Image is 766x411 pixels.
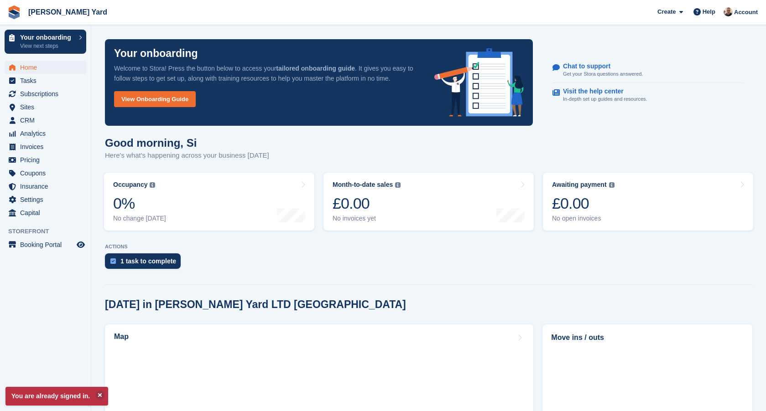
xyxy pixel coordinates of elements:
a: Your onboarding View next steps [5,30,86,54]
span: Help [703,7,715,16]
p: Your onboarding [20,34,74,41]
a: menu [5,206,86,219]
a: Awaiting payment £0.00 No open invoices [543,173,753,231]
div: £0.00 [552,194,615,213]
p: Here's what's happening across your business [DATE] [105,150,269,161]
img: task-75834270c22a3079a89374b754ae025e5fb1db73e45f91037f5363f120a921f8.svg [110,258,116,264]
span: Settings [20,193,75,206]
strong: tailored onboarding guide [276,65,355,72]
a: menu [5,74,86,87]
div: 0% [113,194,166,213]
a: 1 task to complete [105,253,185,273]
a: Chat to support Get your Stora questions answered. [552,58,744,83]
div: 1 task to complete [120,257,176,265]
div: Occupancy [113,181,147,189]
img: Si Allen [724,7,733,16]
a: menu [5,154,86,166]
div: £0.00 [333,194,401,213]
span: Analytics [20,127,75,140]
p: Welcome to Stora! Press the button below to access your . It gives you easy to follow steps to ge... [114,63,420,83]
span: Pricing [20,154,75,166]
p: You are already signed in. [5,387,108,406]
a: menu [5,167,86,180]
div: Month-to-date sales [333,181,393,189]
p: Chat to support [563,62,636,70]
p: Get your Stora questions answered. [563,70,643,78]
a: menu [5,61,86,74]
a: menu [5,140,86,153]
h2: Map [114,333,129,341]
p: Your onboarding [114,48,198,59]
span: Invoices [20,140,75,153]
a: menu [5,238,86,251]
span: Capital [20,206,75,219]
a: menu [5,193,86,206]
span: Subscriptions [20,87,75,100]
div: No change [DATE] [113,215,166,222]
div: No open invoices [552,215,615,222]
a: View Onboarding Guide [114,91,196,107]
p: Visit the help center [563,87,640,95]
img: icon-info-grey-7440780725fd019a000dd9b08b2336e03edf1995a4989e88bcd33f0948082b44.svg [609,182,615,188]
span: Coupons [20,167,75,180]
img: icon-info-grey-7440780725fd019a000dd9b08b2336e03edf1995a4989e88bcd33f0948082b44.svg [395,182,401,188]
a: [PERSON_NAME] Yard [25,5,111,20]
a: menu [5,180,86,193]
span: Insurance [20,180,75,193]
p: ACTIONS [105,244,752,250]
span: Sites [20,101,75,113]
img: onboarding-info-6c161a55d2c0e0a8cae90662b2fe09162a5109e8cc188191df67fb4f79e88e88.svg [434,48,524,117]
p: In-depth set up guides and resources. [563,95,647,103]
a: Month-to-date sales £0.00 No invoices yet [323,173,534,231]
div: No invoices yet [333,215,401,222]
span: Booking Portal [20,238,75,251]
a: Preview store [75,239,86,250]
span: CRM [20,114,75,127]
h2: Move ins / outs [551,332,744,343]
a: menu [5,87,86,100]
a: menu [5,127,86,140]
span: Account [734,8,758,17]
img: icon-info-grey-7440780725fd019a000dd9b08b2336e03edf1995a4989e88bcd33f0948082b44.svg [150,182,155,188]
a: menu [5,114,86,127]
span: Storefront [8,227,91,236]
a: menu [5,101,86,113]
a: Occupancy 0% No change [DATE] [104,173,314,231]
span: Create [657,7,676,16]
p: View next steps [20,42,74,50]
h2: [DATE] in [PERSON_NAME] Yard LTD [GEOGRAPHIC_DATA] [105,298,406,311]
h1: Good morning, Si [105,137,269,149]
span: Tasks [20,74,75,87]
img: stora-icon-8386f47178a22dfd0bd8f6a31ec36ba5ce8667c1dd55bd0f319d3a0aa187defe.svg [7,5,21,19]
a: Visit the help center In-depth set up guides and resources. [552,83,744,108]
div: Awaiting payment [552,181,607,189]
span: Home [20,61,75,74]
